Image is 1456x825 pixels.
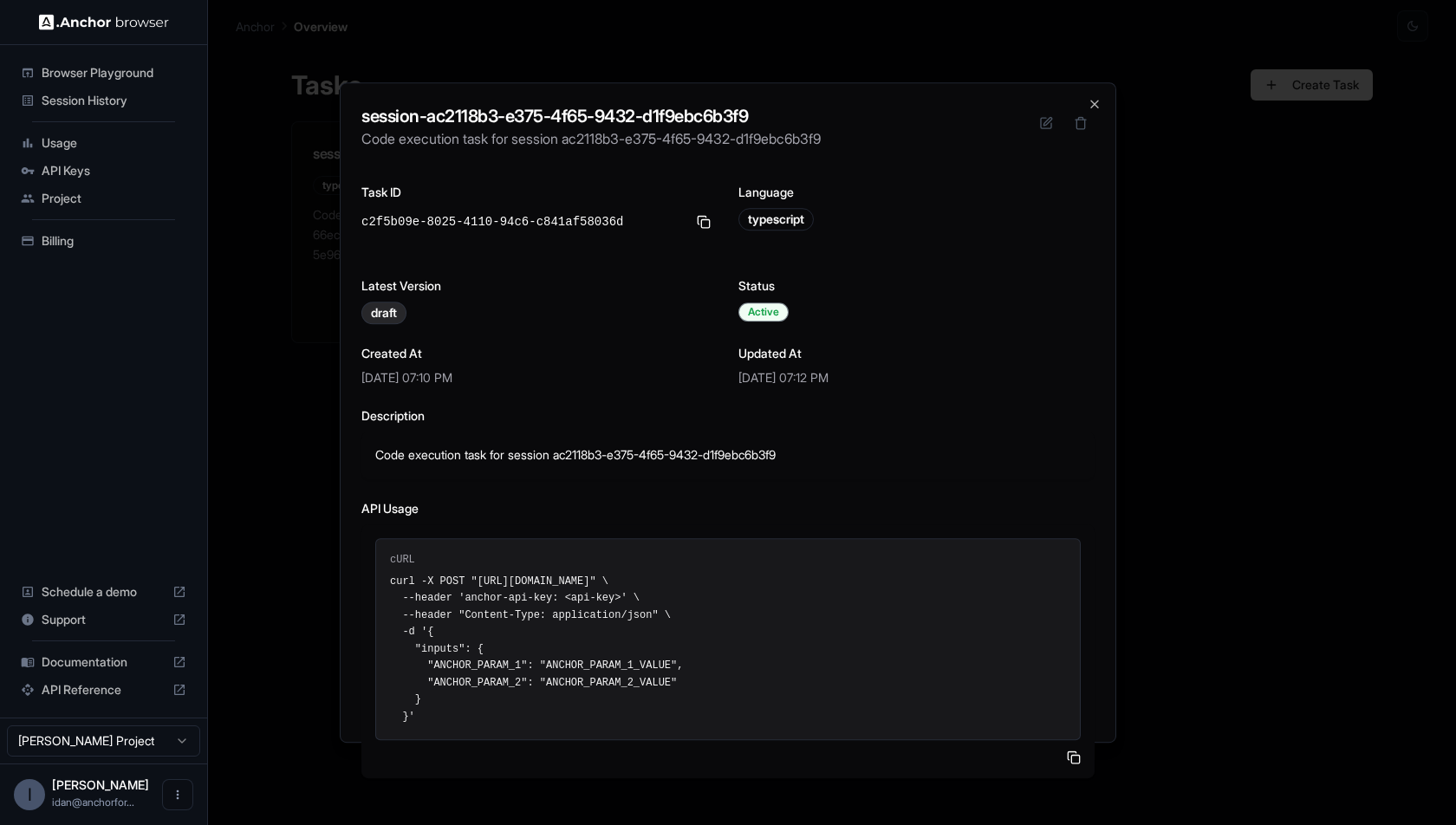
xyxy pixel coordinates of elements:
h3: Updated At [738,345,1095,362]
div: typescript [738,208,814,231]
span: cURL [390,553,415,567]
p: [DATE] 07:12 PM [738,369,1095,387]
h3: Status [738,277,1095,295]
p: [DATE] 07:10 PM [361,369,718,387]
h3: Created At [361,345,718,362]
div: Active [738,302,789,322]
span: c2f5b09e-8025-4110-94c6-c841af58036d [361,213,683,231]
h2: session-ac2118b3-e375-4f65-9432-d1f9ebc6b3f9 [361,104,1018,128]
pre: curl -X POST "[URL][DOMAIN_NAME]" \ --header 'anchor-api-key: <api-key>' \ --header "Content-Type... [390,574,1066,726]
h3: Language [738,184,1095,201]
h3: API Usage [361,500,1095,517]
p: Code execution task for session ac2118b3-e375-4f65-9432-d1f9ebc6b3f9 [375,445,1081,465]
h3: Description [361,407,1095,425]
p: Code execution task for session ac2118b3-e375-4f65-9432-d1f9ebc6b3f9 [361,128,1018,149]
div: draft [361,302,406,324]
h3: Task ID [361,184,718,201]
h3: Latest Version [361,277,718,295]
